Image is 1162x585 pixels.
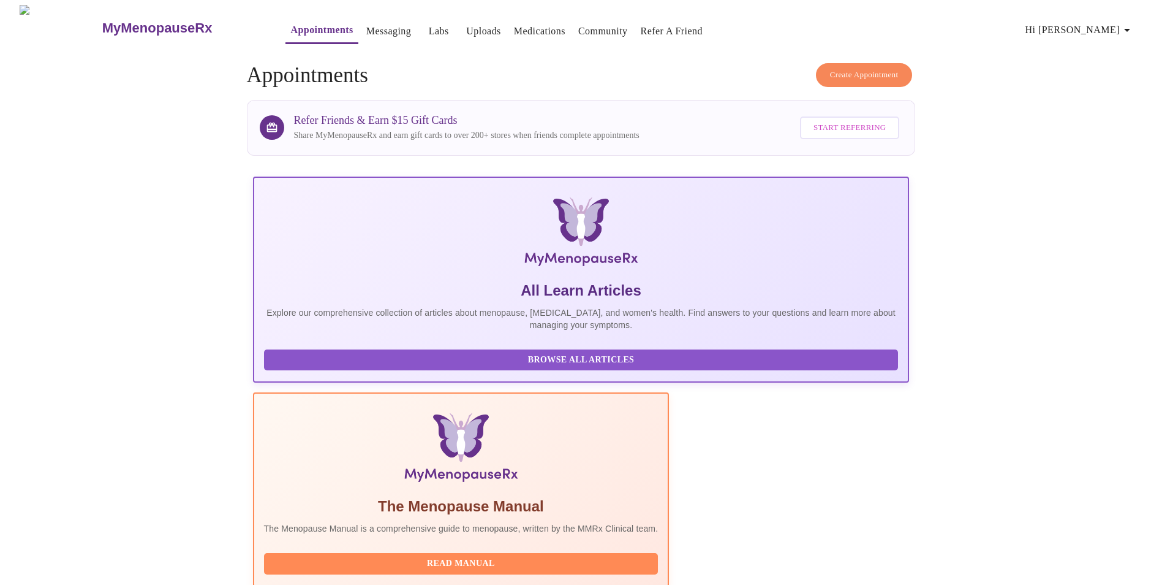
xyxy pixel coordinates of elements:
a: Uploads [466,23,501,40]
img: Menopause Manual [326,413,595,487]
span: Hi [PERSON_NAME] [1025,21,1134,39]
h5: All Learn Articles [264,281,899,300]
button: Uploads [461,19,506,44]
h3: MyMenopauseRx [102,20,213,36]
h5: The Menopause Manual [264,497,658,516]
button: Refer a Friend [636,19,708,44]
button: Read Manual [264,553,658,575]
img: MyMenopauseRx Logo [20,5,100,51]
button: Create Appointment [816,63,913,87]
a: Community [578,23,628,40]
a: Appointments [290,21,353,39]
a: Labs [429,23,449,40]
h4: Appointments [247,63,916,88]
button: Medications [509,19,570,44]
span: Read Manual [276,556,646,572]
button: Messaging [361,19,416,44]
span: Browse All Articles [276,353,886,368]
button: Appointments [285,18,358,44]
a: MyMenopauseRx [100,7,261,50]
a: Start Referring [797,110,902,145]
a: Refer a Friend [641,23,703,40]
span: Create Appointment [830,68,899,82]
h3: Refer Friends & Earn $15 Gift Cards [294,114,639,127]
button: Start Referring [800,117,899,139]
p: Explore our comprehensive collection of articles about menopause, [MEDICAL_DATA], and women's hea... [264,307,899,331]
span: Start Referring [813,121,886,135]
img: MyMenopauseRx Logo [363,197,800,271]
a: Medications [514,23,565,40]
p: The Menopause Manual is a comprehensive guide to menopause, written by the MMRx Clinical team. [264,522,658,535]
button: Hi [PERSON_NAME] [1021,18,1139,42]
a: Messaging [366,23,411,40]
button: Browse All Articles [264,350,899,371]
button: Labs [419,19,458,44]
p: Share MyMenopauseRx and earn gift cards to over 200+ stores when friends complete appointments [294,129,639,142]
button: Community [573,19,633,44]
a: Browse All Articles [264,354,902,364]
a: Read Manual [264,557,662,568]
